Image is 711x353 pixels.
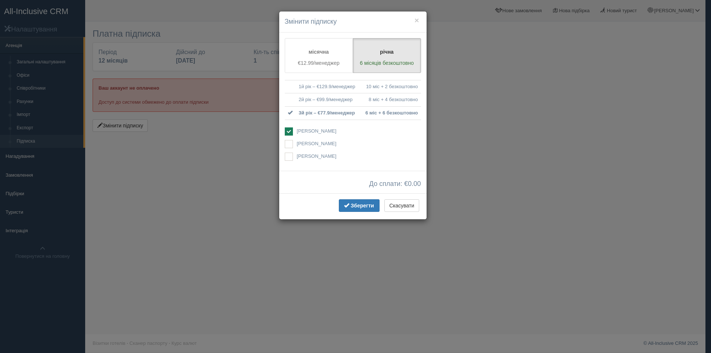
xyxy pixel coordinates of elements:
span: Зберегти [351,203,374,209]
p: 6 місяців безкоштовно [358,59,416,67]
span: [PERSON_NAME] [297,153,336,159]
span: До сплати: € [369,180,421,188]
span: [PERSON_NAME] [297,141,336,146]
td: 2й рік – €99.9/менеджер [296,93,361,107]
button: × [414,16,419,24]
button: Скасувати [384,199,419,212]
p: річна [358,48,416,56]
h4: Змінити підписку [285,17,421,27]
td: 10 міс + 2 безкоштовно [360,80,421,93]
span: 0.00 [408,180,421,187]
td: 1й рік – €129.9/менеджер [296,80,361,93]
p: €12.99/менеджер [290,59,348,67]
td: 8 міс + 4 безкоштовно [360,93,421,107]
td: 3й рік – €77.9/менеджер [296,106,361,120]
td: 6 міс + 6 безкоштовно [360,106,421,120]
p: місячна [290,48,348,56]
button: Зберегти [339,199,380,212]
span: [PERSON_NAME] [297,128,336,134]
